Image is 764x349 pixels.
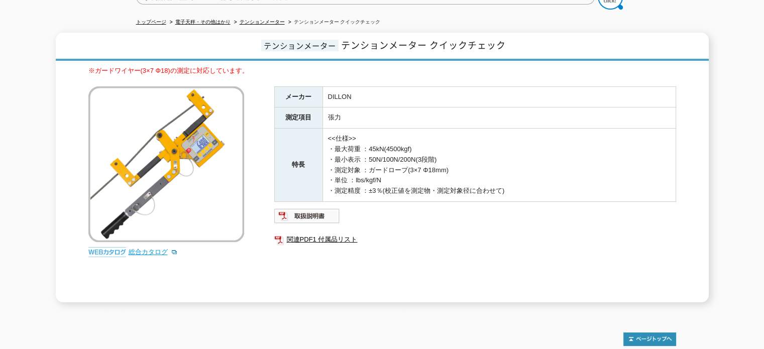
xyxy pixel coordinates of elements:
[322,86,676,107] td: DILLON
[136,19,166,25] a: トップページ
[274,233,676,246] a: 関連PDF1 付属品リスト
[274,107,322,129] th: 測定項目
[274,86,322,107] th: メーカー
[129,248,178,256] a: 総合カタログ
[88,67,249,74] span: ※ガードワイヤー(3×7 Φ18)の測定に対応しています。
[322,129,676,202] td: <<仕様>> ・最大荷重 ：45kN(4500kgf) ・最小表示 ：50N/100N/200N(3段階) ・測定対象 ：ガードロープ(3×7 Φ18mm) ・単位 ：lbs/kgf/N ・測定...
[623,332,676,346] img: トップページへ
[322,107,676,129] td: 張力
[274,129,322,202] th: 特長
[286,17,381,28] li: テンションメーター クイックチェック
[274,214,340,222] a: 取扱説明書
[240,19,285,25] a: テンションメーター
[274,208,340,224] img: 取扱説明書
[88,247,126,257] img: webカタログ
[341,38,506,52] span: テンションメーター クイックチェック
[175,19,231,25] a: 電子天秤・その他はかり
[88,86,244,242] img: テンションメーター クイックチェック
[261,40,339,51] span: テンションメーター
